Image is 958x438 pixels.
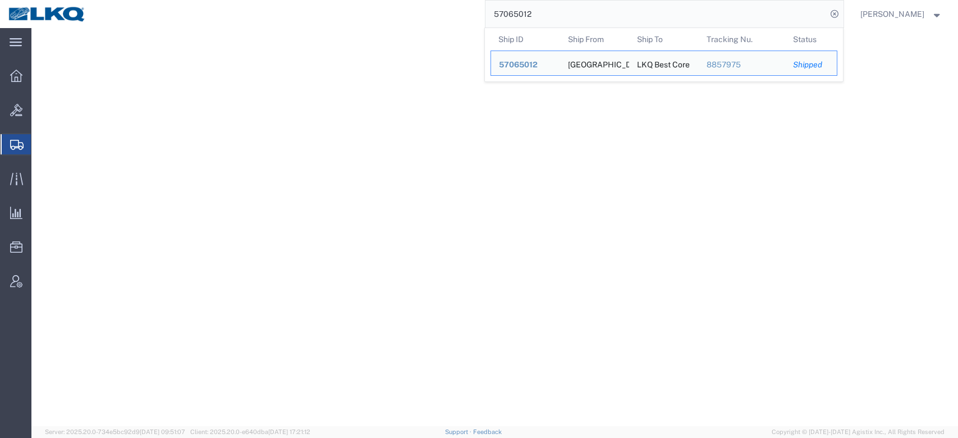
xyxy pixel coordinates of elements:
[567,51,621,75] div: Fayetteville, AR (f/k/a Mabry Auto Salvage)
[629,28,699,51] th: Ship To
[860,7,943,21] button: [PERSON_NAME]
[499,59,552,71] div: 57065012
[485,1,827,28] input: Search for shipment number, reference number
[860,8,924,20] span: Matt Harvey
[785,28,837,51] th: Status
[706,59,777,71] div: 8857975
[698,28,785,51] th: Tracking Nu.
[473,428,502,435] a: Feedback
[491,28,560,51] th: Ship ID
[140,428,185,435] span: [DATE] 09:51:07
[445,428,473,435] a: Support
[772,427,945,437] span: Copyright © [DATE]-[DATE] Agistix Inc., All Rights Reserved
[45,428,185,435] span: Server: 2025.20.0-734e5bc92d9
[8,6,86,22] img: logo
[560,28,629,51] th: Ship From
[190,428,310,435] span: Client: 2025.20.0-e640dba
[268,428,310,435] span: [DATE] 17:21:12
[637,51,690,75] div: LKQ Best Core
[31,28,958,426] iframe: FS Legacy Container
[499,60,538,69] span: 57065012
[491,28,843,81] table: Search Results
[793,59,829,71] div: Shipped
